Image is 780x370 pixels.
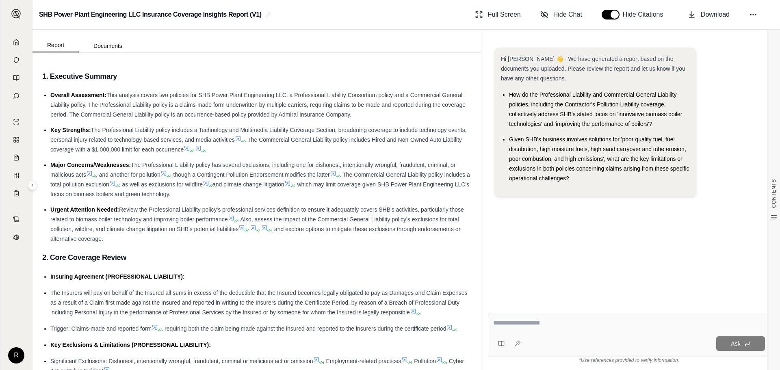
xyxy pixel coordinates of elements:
[8,6,24,22] button: Expand sidebar
[50,325,152,332] span: Trigger: Claims-made and reported form
[205,146,206,153] span: .
[79,39,137,52] button: Documents
[323,358,401,364] span: , Employment-related practices
[5,185,27,201] a: Coverage Table
[170,171,330,178] span: , though a Contingent Pollution Endorsement modifies the latter
[5,88,27,104] a: Chat
[5,132,27,148] a: Policy Comparisons
[488,357,770,364] div: *Use references provided to verify information.
[5,34,27,50] a: Home
[50,136,462,153] span: . The Commercial General Liability policy includes Hired and Non-Owned Auto Liability coverage wi...
[39,7,262,22] h2: SHB Power Plant Engineering LLC Insurance Coverage Insights Report (V1)
[11,9,21,19] img: Expand sidebar
[50,127,467,143] span: The Professional Liability policy includes a Technology and Multimedia Liability Coverage Section...
[50,92,106,98] span: Overall Assessment:
[5,149,27,166] a: Claim Coverage
[456,325,457,332] span: .
[28,180,37,190] button: Expand sidebar
[411,358,436,364] span: , Pollution
[716,336,765,351] button: Ask
[501,56,685,82] span: Hi [PERSON_NAME] 👋 - We have generated a report based on the documents you uploaded. Please revie...
[537,6,585,23] button: Hide Chat
[50,290,467,316] span: The Insurers will pay on behalf of the Insured all sums in excess of the deductible that the Insu...
[5,229,27,245] a: Legal Search Engine
[50,342,211,348] span: Key Exclusions & Limitations (PROFESSIONAL LIABILITY):
[50,273,185,280] span: Insuring Agreement (PROFESSIONAL LIABILITY):
[5,52,27,68] a: Documents Vault
[509,91,682,127] span: How do the Professional Liability and Commercial General Liability policies, including the Contra...
[5,167,27,184] a: Custom Report
[96,171,160,178] span: , and another for pollution
[553,10,582,19] span: Hide Chat
[119,181,203,188] span: , as well as exclusions for wildfire
[771,179,777,208] span: CONTENTS
[50,92,466,118] span: This analysis covers two policies for SHB Power Plant Engineering LLC: a Professional Liability C...
[509,136,689,182] span: Given SHB's business involves solutions for 'poor quality fuel, fuel distribution, high moisture ...
[5,211,27,227] a: Contract Analysis
[42,250,471,265] h3: 2. Core Coverage Review
[8,347,24,364] div: R
[623,10,668,19] span: Hide Citations
[488,10,521,19] span: Full Screen
[472,6,524,23] button: Full Screen
[731,340,740,347] span: Ask
[50,358,313,364] span: Significant Exclusions: Dishonest, intentionally wrongful, fraudulent, criminal or malicious act ...
[420,309,421,316] span: .
[32,39,79,52] button: Report
[50,162,455,178] span: The Professional Liability policy has several exclusions, including one for dishonest, intentiona...
[161,325,446,332] span: , requiring both the claim being made against the insured and reported to the insurers during the...
[5,114,27,130] a: Single Policy
[701,10,730,19] span: Download
[50,206,464,223] span: Review the Professional Liability policy's professional services definition to ensure it adequate...
[685,6,733,23] button: Download
[42,69,471,84] h3: 1. Executive Summary
[50,171,470,188] span: . The Commercial General Liability policy includes a total pollution exclusion
[50,162,131,168] span: Major Concerns/Weaknesses:
[212,181,284,188] span: and climate change litigation
[50,127,91,133] span: Key Strengths:
[50,216,459,232] span: . Also, assess the impact of the Commercial General Liability policy's exclusions for total pollu...
[5,70,27,86] a: Prompt Library
[50,206,119,213] span: Urgent Attention Needed:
